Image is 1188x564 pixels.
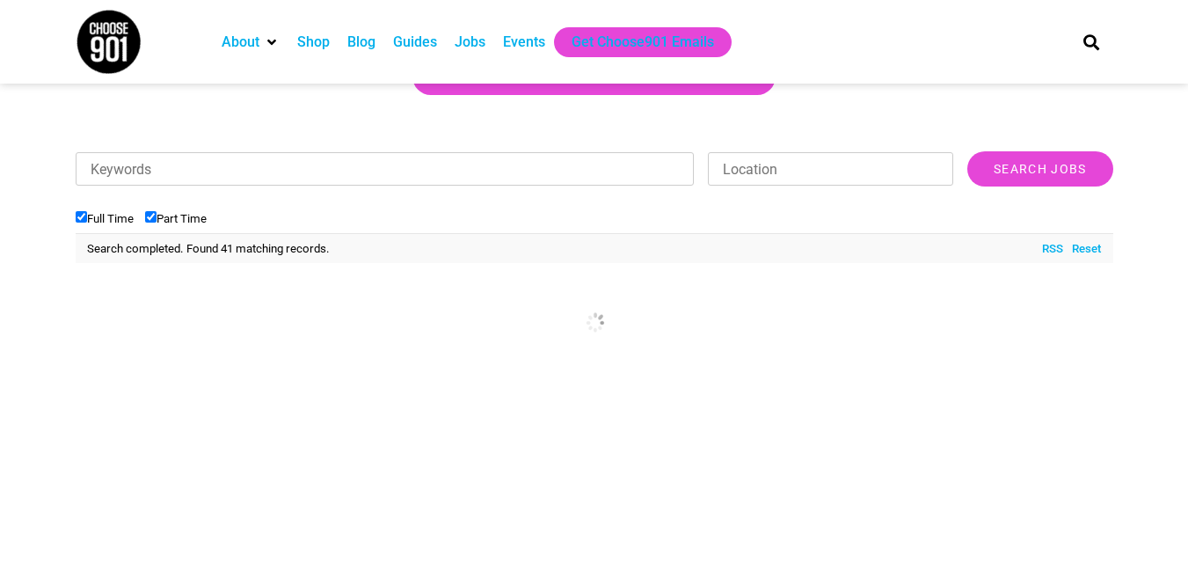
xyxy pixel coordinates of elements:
a: Shop [297,32,330,53]
input: Location [708,152,953,186]
a: Reset [1063,240,1101,258]
label: Full Time [76,212,134,225]
input: Full Time [76,211,87,223]
a: RSS [1033,240,1063,258]
a: Events [503,32,545,53]
a: Jobs [455,32,485,53]
input: Keywords [76,152,695,186]
span: Search completed. Found 41 matching records. [87,242,330,255]
a: Guides [393,32,437,53]
div: About [213,27,288,57]
input: Search Jobs [967,151,1112,187]
a: Get Choose901 Emails [572,32,714,53]
nav: Main nav [213,27,1053,57]
div: Search [1076,27,1105,56]
a: About [222,32,259,53]
input: Part Time [145,211,157,223]
label: Part Time [145,212,207,225]
a: Blog [347,32,375,53]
